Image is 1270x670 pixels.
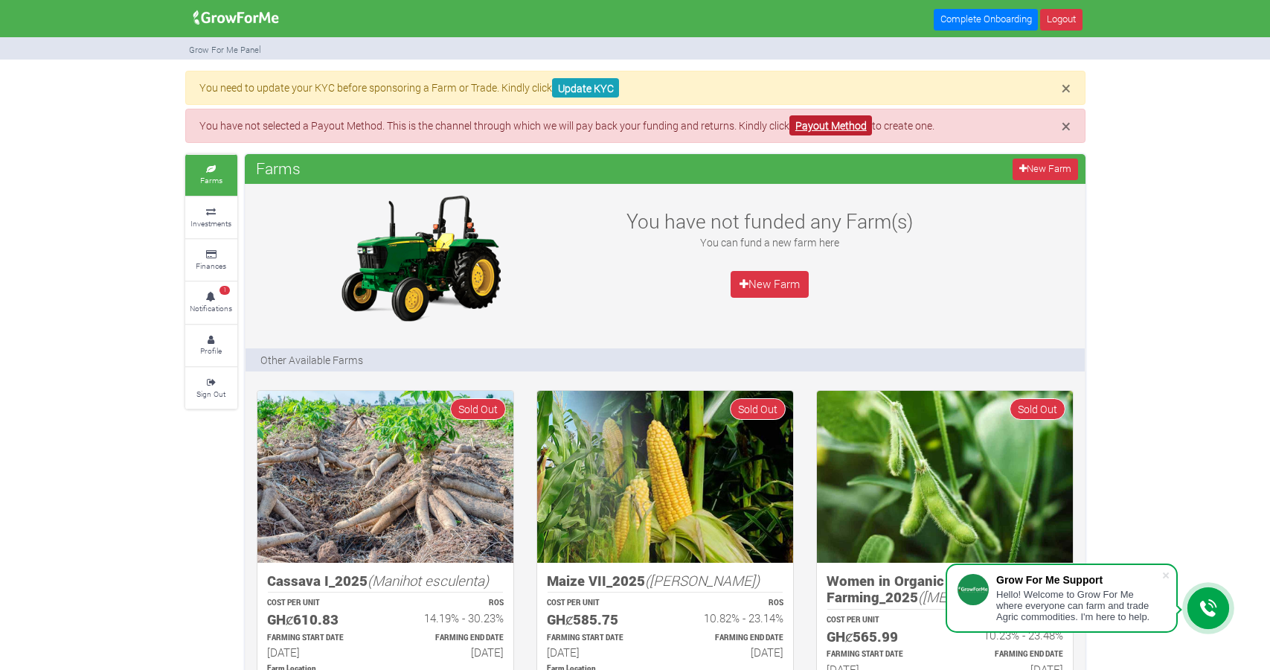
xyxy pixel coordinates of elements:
[199,118,1070,133] p: You have not selected a Payout Method. This is the channel through which we will pay back your fu...
[730,398,786,420] span: Sold Out
[190,303,232,313] small: Notifications
[1062,118,1071,135] button: Close
[609,234,931,250] p: You can fund a new farm here
[450,398,506,420] span: Sold Out
[679,598,783,609] p: ROS
[260,352,363,368] p: Other Available Farms
[185,325,237,366] a: Profile
[958,649,1063,660] p: Estimated Farming End Date
[547,598,652,609] p: COST PER UNIT
[679,633,783,644] p: Estimated Farming End Date
[1010,398,1065,420] span: Sold Out
[267,572,504,590] h5: Cassava I_2025
[196,261,226,271] small: Finances
[185,197,237,238] a: Investments
[327,191,513,325] img: growforme image
[399,645,504,659] h6: [DATE]
[827,572,1063,606] h5: Women in Organic Soybeans Farming_2025
[827,615,931,626] p: COST PER UNIT
[267,611,372,628] h5: GHȼ610.83
[267,598,372,609] p: COST PER UNIT
[996,574,1161,586] div: Grow For Me Support
[399,633,504,644] p: Estimated Farming End Date
[267,645,372,659] h6: [DATE]
[368,571,489,590] i: (Manihot esculenta)
[827,628,931,645] h5: GHȼ565.99
[996,589,1161,622] div: Hello! Welcome to Grow For Me where everyone can farm and trade Agric commodities. I'm here to help.
[547,611,652,628] h5: GHȼ585.75
[645,571,760,590] i: ([PERSON_NAME])
[679,611,783,625] h6: 10.82% - 23.14%
[219,286,230,295] span: 1
[190,218,231,229] small: Investments
[185,368,237,409] a: Sign Out
[1062,115,1071,137] span: ×
[189,44,261,55] small: Grow For Me Panel
[934,9,1038,31] a: Complete Onboarding
[200,175,222,185] small: Farms
[185,155,237,196] a: Farms
[188,3,284,33] img: growforme image
[552,78,619,98] a: Update KYC
[958,628,1063,642] h6: 10.23% - 23.48%
[1062,80,1071,97] button: Close
[679,645,783,659] h6: [DATE]
[731,271,809,298] a: New Farm
[827,649,931,660] p: Estimated Farming Start Date
[537,391,793,563] img: growforme image
[200,345,222,356] small: Profile
[257,391,513,563] img: growforme image
[547,645,652,659] h6: [DATE]
[547,633,652,644] p: Estimated Farming Start Date
[609,209,931,233] h3: You have not funded any Farm(s)
[196,389,225,399] small: Sign Out
[817,391,1073,563] img: growforme image
[1013,159,1077,180] a: New Farm
[185,282,237,323] a: 1 Notifications
[267,633,372,644] p: Estimated Farming Start Date
[789,115,872,135] a: Payout Method
[399,611,504,625] h6: 14.19% - 30.23%
[252,153,304,183] span: Farms
[918,587,1062,606] i: ([MEDICAL_DATA] max)
[185,240,237,281] a: Finances
[1062,77,1071,99] span: ×
[1040,9,1082,31] a: Logout
[199,80,1070,95] p: You need to update your KYC before sponsoring a Farm or Trade. Kindly click
[547,572,783,590] h5: Maize VII_2025
[399,598,504,609] p: ROS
